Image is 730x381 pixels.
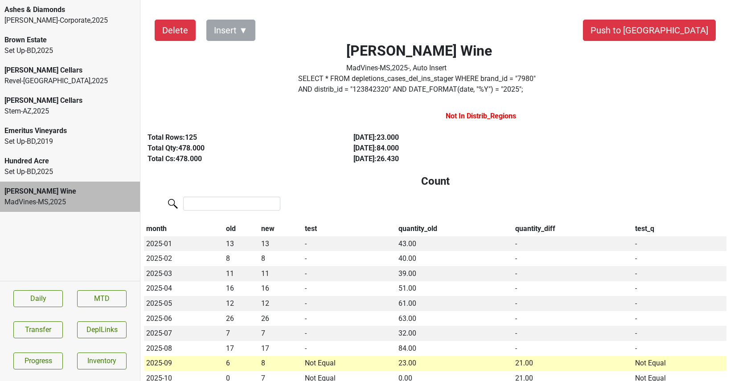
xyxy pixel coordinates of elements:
td: 12 [259,296,303,311]
td: Not Equal [633,356,726,371]
div: [DATE] : 84.000 [353,143,539,154]
div: Set Up-BD , 2019 [4,136,135,147]
td: - [513,341,633,356]
button: Insert ▼ [206,20,255,41]
div: [DATE] : 23.000 [353,132,539,143]
div: Set Up-BD , 2025 [4,166,135,177]
td: 2025-08 [144,341,224,356]
button: Push to [GEOGRAPHIC_DATA] [583,20,716,41]
th: test: activate to sort column ascending [303,221,397,236]
td: - [633,326,726,341]
div: [PERSON_NAME]-Corporate , 2025 [4,15,135,26]
th: quantity_old: activate to sort column ascending [396,221,513,236]
td: - [633,341,726,356]
td: 2025-02 [144,251,224,266]
td: 21.00 [513,356,633,371]
div: [PERSON_NAME] Cellars [4,95,135,106]
td: 40.00 [396,251,513,266]
div: Ashes & Diamonds [4,4,135,15]
div: Total Rows: 125 [148,132,333,143]
a: Daily [13,290,63,307]
td: 17 [224,341,259,356]
td: 11 [259,266,303,281]
div: Emeritus Vineyards [4,126,135,136]
td: - [513,296,633,311]
td: 84.00 [396,341,513,356]
div: Set Up-BD , 2025 [4,45,135,56]
td: - [633,296,726,311]
a: MTD [77,290,127,307]
label: Click to copy query [298,73,540,95]
div: [PERSON_NAME] Cellars [4,65,135,76]
a: Progress [13,353,63,369]
div: Hundred Acre [4,156,135,166]
th: month: activate to sort column descending [144,221,224,236]
td: - [303,266,397,281]
td: 11 [224,266,259,281]
div: Revel-[GEOGRAPHIC_DATA] , 2025 [4,76,135,86]
td: - [633,281,726,296]
td: - [303,326,397,341]
th: new: activate to sort column ascending [259,221,303,236]
td: 61.00 [396,296,513,311]
div: MadVines-MS , 2025 - , Auto Insert [346,63,492,73]
td: 7 [259,326,303,341]
th: old: activate to sort column ascending [224,221,259,236]
td: 26 [259,311,303,326]
td: - [513,266,633,281]
div: Total Qty: 478.000 [148,143,333,154]
div: [DATE] : 26.430 [353,154,539,164]
td: 23.00 [396,356,513,371]
button: Delete [155,20,196,41]
td: - [513,251,633,266]
td: 63.00 [396,311,513,326]
div: MadVines-MS , 2025 [4,197,135,207]
td: - [633,266,726,281]
td: 16 [224,281,259,296]
td: 17 [259,341,303,356]
td: 6 [224,356,259,371]
button: Transfer [13,321,63,338]
td: 2025-01 [144,236,224,251]
td: 26 [224,311,259,326]
td: 2025-03 [144,266,224,281]
th: quantity_diff: activate to sort column ascending [513,221,633,236]
td: - [303,296,397,311]
td: - [513,236,633,251]
td: 2025-09 [144,356,224,371]
td: 12 [224,296,259,311]
td: 13 [259,236,303,251]
td: - [513,326,633,341]
div: Brown Estate [4,35,135,45]
td: 43.00 [396,236,513,251]
td: - [303,341,397,356]
td: - [303,311,397,326]
td: 51.00 [396,281,513,296]
td: 2025-05 [144,296,224,311]
h2: [PERSON_NAME] Wine [346,42,492,59]
td: 16 [259,281,303,296]
td: 13 [224,236,259,251]
button: DeplLinks [77,321,127,338]
td: - [633,311,726,326]
td: 8 [259,356,303,371]
td: - [633,236,726,251]
td: - [303,251,397,266]
td: - [513,281,633,296]
td: 2025-07 [144,326,224,341]
div: Stem-AZ , 2025 [4,106,135,117]
td: 2025-06 [144,311,224,326]
a: Inventory [77,353,127,369]
td: 2025-04 [144,281,224,296]
div: Total Cs: 478.000 [148,154,333,164]
td: 32.00 [396,326,513,341]
td: 8 [224,251,259,266]
label: Not In Distrib_Regions [446,111,516,122]
td: - [633,251,726,266]
th: test_q: activate to sort column ascending [633,221,726,236]
td: - [513,311,633,326]
td: - [303,236,397,251]
td: 7 [224,326,259,341]
td: 39.00 [396,266,513,281]
td: - [303,281,397,296]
